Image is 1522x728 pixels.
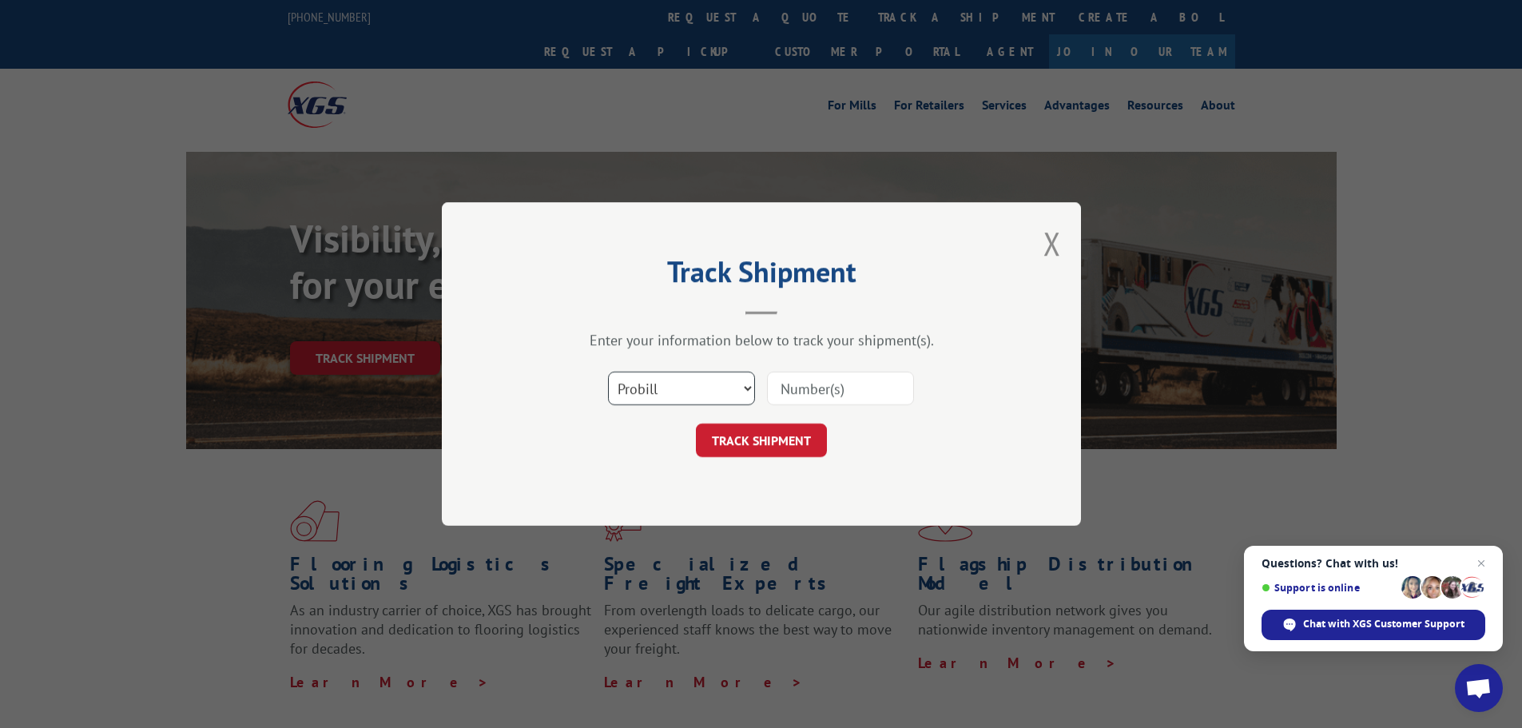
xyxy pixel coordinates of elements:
[522,261,1001,291] h2: Track Shipment
[1472,554,1491,573] span: Close chat
[1303,617,1464,631] span: Chat with XGS Customer Support
[696,424,827,457] button: TRACK SHIPMENT
[1262,557,1485,570] span: Questions? Chat with us!
[1455,664,1503,712] div: Open chat
[1262,610,1485,640] div: Chat with XGS Customer Support
[522,331,1001,349] div: Enter your information below to track your shipment(s).
[1262,582,1396,594] span: Support is online
[767,372,914,405] input: Number(s)
[1043,222,1061,265] button: Close modal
